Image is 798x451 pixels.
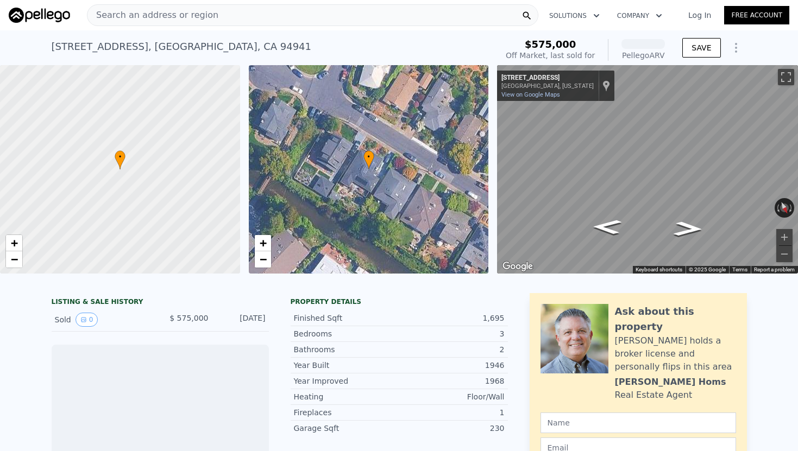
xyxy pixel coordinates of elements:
[9,8,70,23] img: Pellego
[294,376,399,386] div: Year Improved
[294,407,399,418] div: Fireplaces
[662,218,715,240] path: Go Northwest, Plymouth Ave
[294,423,399,434] div: Garage Sqft
[11,236,18,250] span: +
[500,259,536,274] img: Google
[602,80,610,92] a: Show location on map
[87,9,218,22] span: Search an address or region
[363,152,374,162] span: •
[399,423,505,434] div: 230
[776,198,793,219] button: Reset the view
[6,235,22,251] a: Zoom in
[675,10,724,21] a: Log In
[399,407,505,418] div: 1
[115,150,125,169] div: •
[294,344,399,355] div: Bathrooms
[363,150,374,169] div: •
[724,6,789,24] a: Free Account
[500,259,536,274] a: Open this area in Google Maps (opens a new window)
[580,216,634,238] path: Go East, Plymouth Ave
[541,6,608,26] button: Solutions
[115,152,125,162] span: •
[291,297,508,306] div: Property details
[789,198,795,218] button: Rotate clockwise
[776,229,793,245] button: Zoom in
[615,376,726,389] div: [PERSON_NAME] Homs
[497,65,798,274] div: Map
[725,37,747,59] button: Show Options
[52,297,269,308] div: LISTING & SALE HISTORY
[399,344,505,355] div: 2
[259,236,266,250] span: +
[776,246,793,262] button: Zoom out
[6,251,22,268] a: Zoom out
[399,391,505,402] div: Floor/Wall
[615,304,736,334] div: Ask about this property
[525,39,576,50] span: $575,000
[689,266,726,272] span: © 2025 Google
[778,69,794,85] button: Toggle fullscreen view
[76,313,98,327] button: View historical data
[255,235,271,251] a: Zoom in
[506,50,595,61] div: Off Market, last sold for
[621,50,665,61] div: Pellego ARV
[608,6,671,26] button: Company
[501,74,594,82] div: [STREET_ADDRESS]
[294,313,399,323] div: Finished Sqft
[399,360,505,371] div: 1946
[541,412,736,433] input: Name
[399,313,505,323] div: 1,695
[501,82,594,90] div: [GEOGRAPHIC_DATA], [US_STATE]
[775,198,781,218] button: Rotate counterclockwise
[399,376,505,386] div: 1968
[294,360,399,371] div: Year Built
[501,91,560,98] a: View on Google Maps
[399,328,505,339] div: 3
[259,252,266,266] span: −
[682,38,720,58] button: SAVE
[754,266,795,272] a: Report a problem
[615,389,693,402] div: Real Estate Agent
[255,251,271,268] a: Zoom out
[52,39,312,54] div: [STREET_ADDRESS] , [GEOGRAPHIC_DATA] , CA 94941
[497,65,798,274] div: Street View
[294,391,399,402] div: Heating
[294,328,399,339] div: Bedrooms
[55,313,152,327] div: Sold
[11,252,18,266] span: −
[636,266,682,274] button: Keyboard shortcuts
[732,266,747,272] a: Terms (opens in new tab)
[615,334,736,373] div: [PERSON_NAME] holds a broker license and personally flips in this area
[169,314,208,322] span: $ 575,000
[217,313,266,327] div: [DATE]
